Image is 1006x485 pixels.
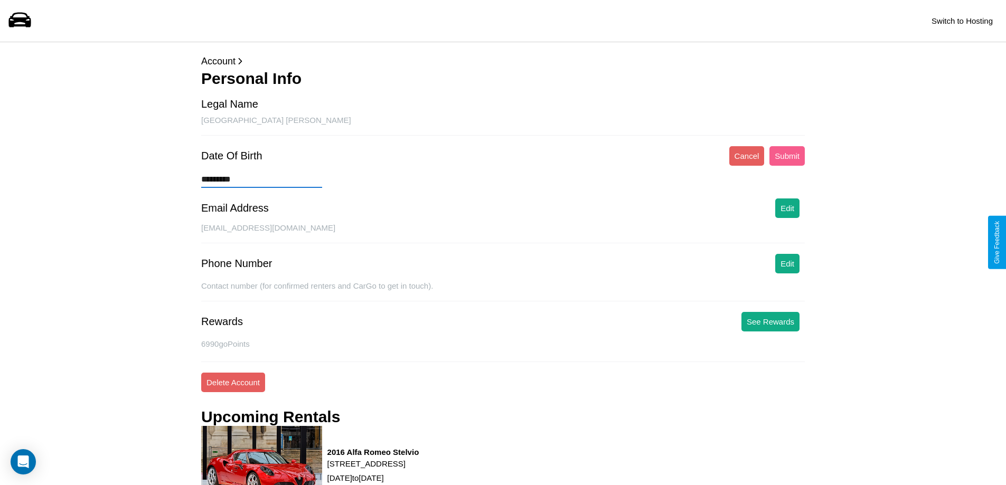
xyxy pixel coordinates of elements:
[201,150,262,162] div: Date Of Birth
[201,316,243,328] div: Rewards
[201,116,805,136] div: [GEOGRAPHIC_DATA] [PERSON_NAME]
[327,471,419,485] p: [DATE] to [DATE]
[11,449,36,474] div: Open Intercom Messenger
[741,312,800,331] button: See Rewards
[327,448,419,457] h3: 2016 Alfa Romeo Stelvio
[201,373,265,392] button: Delete Account
[201,202,269,214] div: Email Address
[201,53,805,70] p: Account
[769,146,805,166] button: Submit
[775,254,800,273] button: Edit
[729,146,765,166] button: Cancel
[993,221,1001,264] div: Give Feedback
[926,11,998,31] button: Switch to Hosting
[201,408,340,426] h3: Upcoming Rentals
[775,198,800,218] button: Edit
[201,223,805,243] div: [EMAIL_ADDRESS][DOMAIN_NAME]
[201,98,258,110] div: Legal Name
[201,258,272,270] div: Phone Number
[201,337,805,351] p: 6990 goPoints
[201,281,805,301] div: Contact number (for confirmed renters and CarGo to get in touch).
[327,457,419,471] p: [STREET_ADDRESS]
[201,70,805,88] h3: Personal Info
